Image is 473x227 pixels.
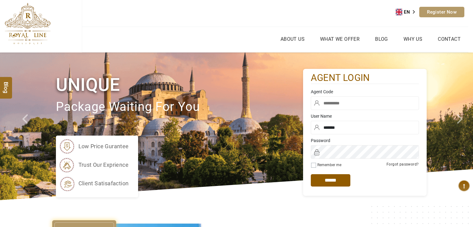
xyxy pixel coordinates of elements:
[374,35,390,44] a: Blog
[436,35,462,44] a: Contact
[396,7,419,17] div: Language
[317,163,341,167] label: Remember me
[14,53,38,200] a: Check next prev
[59,176,129,191] li: client satisafaction
[419,7,464,17] a: Register Now
[2,82,10,87] span: Blog
[59,157,129,173] li: trust our exprience
[311,72,419,84] h2: agent login
[279,35,306,44] a: About Us
[386,162,419,166] a: Forgot password?
[56,97,303,117] p: package waiting for you
[396,7,419,17] aside: Language selected: English
[449,53,473,200] a: Check next image
[402,35,424,44] a: Why Us
[311,113,419,119] label: User Name
[311,137,419,144] label: Password
[5,3,51,44] img: The Royal Line Holidays
[59,139,129,154] li: low price gurantee
[319,35,361,44] a: What we Offer
[396,7,419,17] a: EN
[56,73,303,96] h1: Unique
[311,89,419,95] label: Agent Code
